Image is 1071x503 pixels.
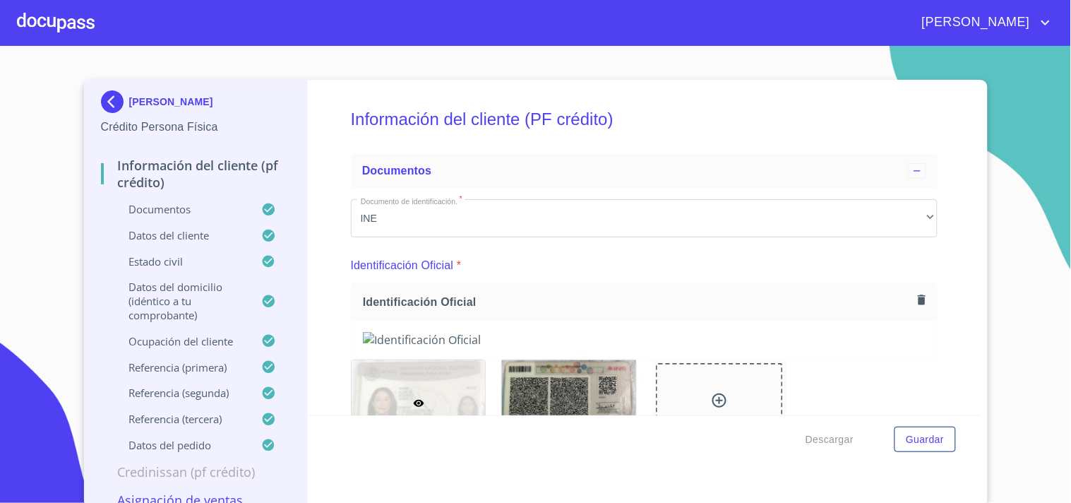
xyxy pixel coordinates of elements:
[101,157,291,191] p: Información del cliente (PF crédito)
[906,431,944,449] span: Guardar
[351,154,938,188] div: Documentos
[101,90,129,113] img: Docupass spot blue
[101,412,262,426] p: Referencia (tercera)
[363,295,912,309] span: Identificación Oficial
[101,334,262,348] p: Ocupación del Cliente
[101,280,262,322] p: Datos del domicilio (idéntico a tu comprobante)
[806,431,854,449] span: Descargar
[101,119,291,136] p: Crédito Persona Física
[101,228,262,242] p: Datos del cliente
[129,96,213,107] p: [PERSON_NAME]
[101,438,262,452] p: Datos del pedido
[351,199,938,237] div: INE
[101,386,262,400] p: Referencia (segunda)
[101,202,262,216] p: Documentos
[351,257,454,274] p: Identificación Oficial
[895,427,955,453] button: Guardar
[911,11,1054,34] button: account of current user
[351,90,938,148] h5: Información del cliente (PF crédito)
[502,360,636,446] img: Identificación Oficial
[101,254,262,268] p: Estado Civil
[101,360,262,374] p: Referencia (primera)
[911,11,1037,34] span: [PERSON_NAME]
[101,463,291,480] p: Credinissan (PF crédito)
[362,165,431,177] span: Documentos
[800,427,859,453] button: Descargar
[363,332,926,348] img: Identificación Oficial
[101,90,291,119] div: [PERSON_NAME]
